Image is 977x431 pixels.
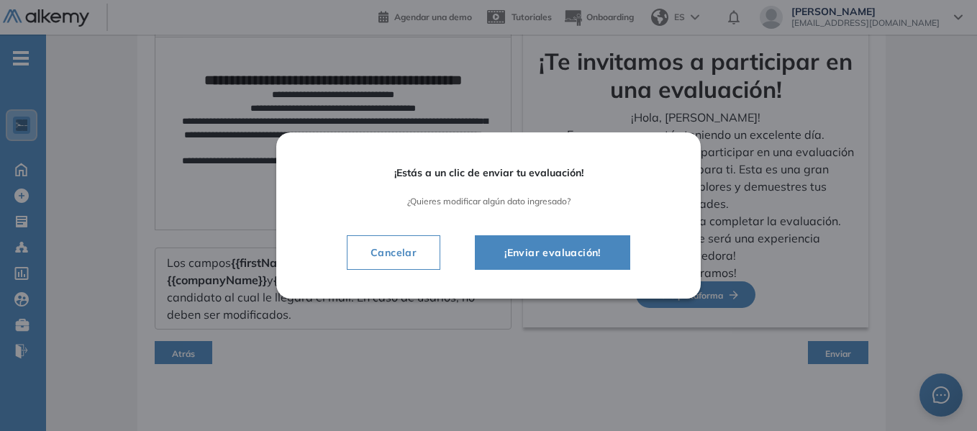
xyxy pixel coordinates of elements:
span: ¡Estás a un clic de enviar tu evaluación! [317,167,660,179]
button: ¡Enviar evaluación! [475,235,630,270]
span: ¡Enviar evaluación! [493,244,612,261]
span: ¿Quieres modificar algún dato ingresado? [317,196,660,207]
button: Cancelar [347,235,440,270]
span: Cancelar [359,244,428,261]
